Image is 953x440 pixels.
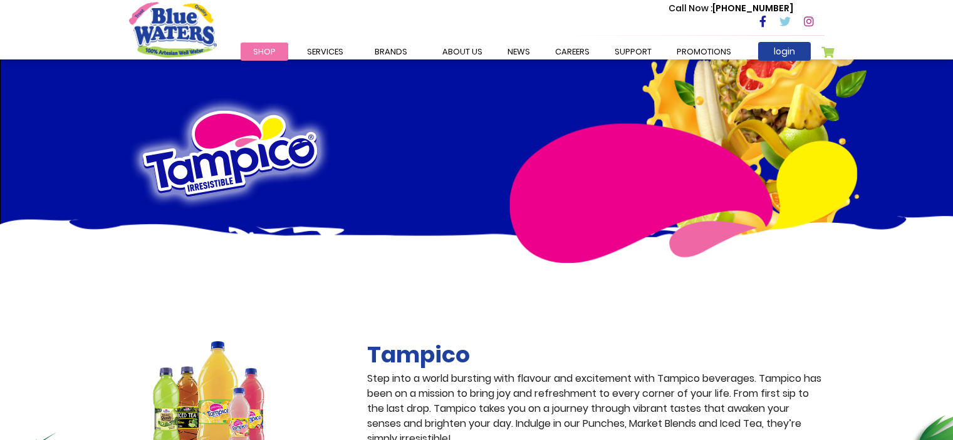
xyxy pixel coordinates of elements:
[758,42,811,61] a: login
[430,43,495,61] a: about us
[129,2,217,57] a: store logo
[495,43,543,61] a: News
[669,2,793,15] p: [PHONE_NUMBER]
[375,46,407,58] span: Brands
[602,43,664,61] a: support
[543,43,602,61] a: careers
[253,46,276,58] span: Shop
[367,341,825,368] h2: Tampico
[669,2,712,14] span: Call Now :
[664,43,744,61] a: Promotions
[307,46,343,58] span: Services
